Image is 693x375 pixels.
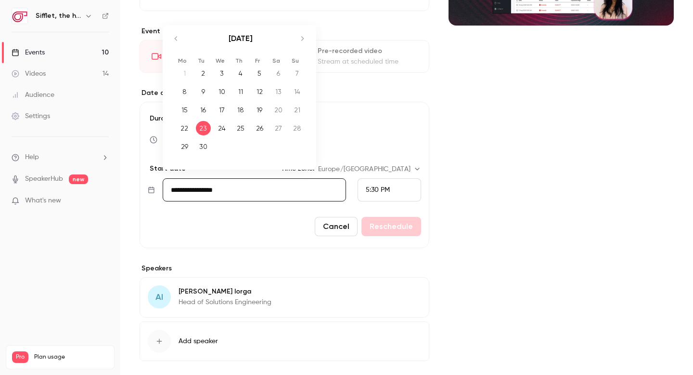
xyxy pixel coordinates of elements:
div: Events [12,48,45,57]
div: Stream at scheduled time [318,57,417,67]
span: AI [155,291,163,304]
iframe: Noticeable Trigger [97,197,109,205]
td: Thursday, September 25, 2025 [231,119,250,137]
small: We [216,57,225,64]
p: Event type [140,27,429,36]
td: Saturday, September 27, 2025 [269,119,288,137]
td: Friday, September 12, 2025 [250,82,269,101]
div: 9 [196,84,211,99]
div: 11 [233,84,248,99]
small: Tu [198,57,205,64]
td: Sunday, September 21, 2025 [288,101,307,119]
img: Sifflet, the holistic data observability platform [12,8,27,24]
li: help-dropdown-opener [12,152,109,162]
label: Speakers [140,264,429,273]
div: 1 [177,66,192,80]
div: 22 [177,121,192,135]
p: Start date [148,164,186,174]
div: 20 [271,103,286,117]
div: 7 [290,66,305,80]
div: 14 [290,84,305,99]
td: Tuesday, September 2, 2025 [194,64,213,82]
td: Wednesday, September 10, 2025 [213,82,231,101]
p: Head of Solutions Engineering [179,297,271,307]
div: 19 [252,103,267,117]
div: 5 [252,66,267,80]
div: 18 [233,103,248,117]
td: Friday, September 5, 2025 [250,64,269,82]
span: new [69,174,88,184]
td: Not available. Monday, September 1, 2025 [175,64,194,82]
div: 13 [271,84,286,99]
div: 26 [252,121,267,135]
td: Sunday, September 7, 2025 [288,64,307,82]
div: 21 [290,103,305,117]
div: 28 [290,121,305,135]
td: Wednesday, September 24, 2025 [213,119,231,137]
td: Friday, September 19, 2025 [250,101,269,119]
div: From [358,178,421,201]
label: Date and time [140,88,429,98]
div: 8 [177,84,192,99]
small: Sa [272,57,280,64]
button: Add speaker [140,321,429,361]
h6: Sifflet, the holistic data observability platform [36,11,81,21]
td: Monday, September 15, 2025 [175,101,194,119]
div: 24 [215,121,230,135]
small: Mo [178,57,187,64]
div: 3 [215,66,230,80]
td: Sunday, September 14, 2025 [288,82,307,101]
div: 23 [196,121,211,135]
td: Selected. Tuesday, September 23, 2025 [194,119,213,137]
div: 29 [177,139,192,154]
td: Wednesday, September 17, 2025 [213,101,231,119]
span: 5:30 PM [366,187,390,193]
div: 15 [177,103,192,117]
div: 12 [252,84,267,99]
td: Tuesday, September 9, 2025 [194,82,213,101]
td: Thursday, September 18, 2025 [231,101,250,119]
div: Settings [12,111,50,121]
small: Th [235,57,243,64]
div: 16 [196,103,211,117]
div: 2 [196,66,211,80]
span: Pro [12,351,28,363]
td: Sunday, September 28, 2025 [288,119,307,137]
div: Audience [12,90,54,100]
td: Tuesday, September 30, 2025 [194,137,213,156]
td: Saturday, September 6, 2025 [269,64,288,82]
td: Friday, September 26, 2025 [250,119,269,137]
span: What's new [25,196,61,206]
td: Monday, September 22, 2025 [175,119,194,137]
div: 17 [215,103,230,117]
td: Saturday, September 13, 2025 [269,82,288,101]
div: 30 [196,139,211,154]
span: Plan usage [34,353,108,361]
div: 10 [215,84,230,99]
td: Monday, September 29, 2025 [175,137,194,156]
p: [PERSON_NAME] Iorga [179,287,271,296]
div: 27 [271,121,286,135]
strong: [DATE] [229,34,253,43]
div: LiveGo live at scheduled time [140,40,282,73]
div: 4 [233,66,248,80]
div: Pre-recorded video [318,46,417,56]
input: Tue, Feb 17, 2026 [163,178,346,201]
a: SpeakerHub [25,174,63,184]
div: Europe/[GEOGRAPHIC_DATA] [318,164,421,174]
div: 25 [233,121,248,135]
span: Help [25,152,39,162]
div: Pre-recorded videoStream at scheduled time [286,40,429,73]
span: Add speaker [179,336,218,346]
div: 6 [271,66,286,80]
div: AI[PERSON_NAME] IorgaHead of Solutions Engineering [140,277,429,318]
label: Duration [148,114,421,123]
td: Thursday, September 11, 2025 [231,82,250,101]
div: Calendar [163,25,316,165]
div: Videos [12,69,46,79]
td: Thursday, September 4, 2025 [231,64,250,82]
button: Cancel [315,217,358,236]
td: Tuesday, September 16, 2025 [194,101,213,119]
small: Su [292,57,299,64]
td: Monday, September 8, 2025 [175,82,194,101]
